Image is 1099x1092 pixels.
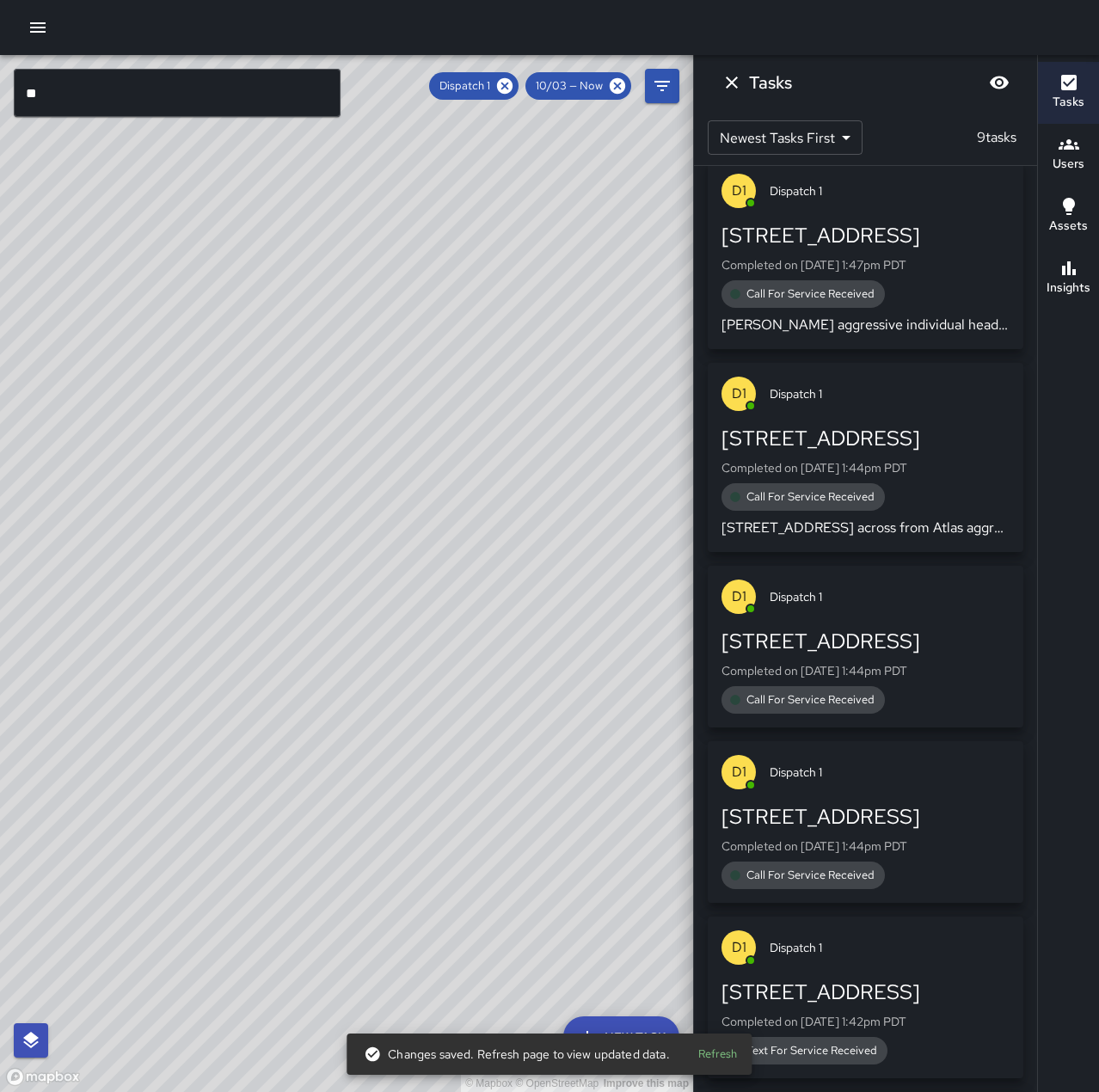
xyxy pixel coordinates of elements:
button: D1Dispatch 1[STREET_ADDRESS]Completed on [DATE] 1:42pm PDTText For Service Received [708,917,1023,1078]
button: New Task [563,1016,679,1058]
h6: Tasks [749,69,792,96]
span: Call For Service Received [736,285,885,303]
button: Insights [1038,248,1099,310]
button: Users [1038,124,1099,186]
span: 10/03 — Now [525,77,613,95]
button: D1Dispatch 1[STREET_ADDRESS]Completed on [DATE] 1:47pm PDTCall For Service Received[PERSON_NAME] ... [708,160,1023,349]
p: D1 [732,181,746,201]
div: Changes saved. Refresh page to view updated data. [364,1039,669,1070]
p: [PERSON_NAME] aggressive individual heading towards [GEOGRAPHIC_DATA]. Assigned Cobra 5. [721,315,1010,335]
h6: Tasks [1053,93,1084,112]
p: Completed on [DATE] 1:44pm PDT [721,837,1010,855]
button: Filters [645,69,679,103]
h6: Insights [1047,279,1090,298]
span: Dispatch 1 [429,77,500,95]
button: D1Dispatch 1[STREET_ADDRESS]Completed on [DATE] 1:44pm PDTCall For Service Received [708,741,1023,903]
button: D1Dispatch 1[STREET_ADDRESS]Completed on [DATE] 1:44pm PDTCall For Service Received [708,566,1023,727]
span: Call For Service Received [736,488,885,506]
span: Text For Service Received [736,1042,887,1059]
button: Dismiss [715,65,749,100]
div: [STREET_ADDRESS] [721,425,1010,452]
div: [STREET_ADDRESS] [721,628,1010,655]
p: D1 [732,762,746,782]
span: Dispatch 1 [770,939,1010,956]
p: Completed on [DATE] 1:42pm PDT [721,1013,1010,1030]
p: D1 [732,383,746,404]
p: D1 [732,937,746,958]
button: Refresh [691,1041,746,1068]
span: Dispatch 1 [770,764,1010,781]
div: [STREET_ADDRESS] [721,979,1010,1006]
button: D1Dispatch 1[STREET_ADDRESS]Completed on [DATE] 1:44pm PDTCall For Service Received[STREET_ADDRES... [708,363,1023,552]
p: 9 tasks [970,127,1023,148]
span: Call For Service Received [736,867,885,884]
span: Dispatch 1 [770,182,1010,199]
p: Completed on [DATE] 1:44pm PDT [721,459,1010,476]
button: Blur [982,65,1016,100]
button: Assets [1038,186,1099,248]
span: Dispatch 1 [770,385,1010,402]
div: Newest Tasks First [708,120,863,155]
span: Dispatch 1 [770,588,1010,605]
p: D1 [732,586,746,607]
div: [STREET_ADDRESS] [721,222,1010,249]
div: 10/03 — Now [525,72,631,100]
div: [STREET_ADDRESS] [721,803,1010,831]
button: Tasks [1038,62,1099,124]
div: Dispatch 1 [429,72,519,100]
h6: Assets [1049,217,1088,236]
span: Call For Service Received [736,691,885,709]
p: Completed on [DATE] 1:44pm PDT [721,662,1010,679]
p: [STREET_ADDRESS] across from Atlas aggressive individual. Assigned Sierra 6 and Cobra 5. [721,518,1010,538]
h6: Users [1053,155,1084,174]
p: Completed on [DATE] 1:47pm PDT [721,256,1010,273]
